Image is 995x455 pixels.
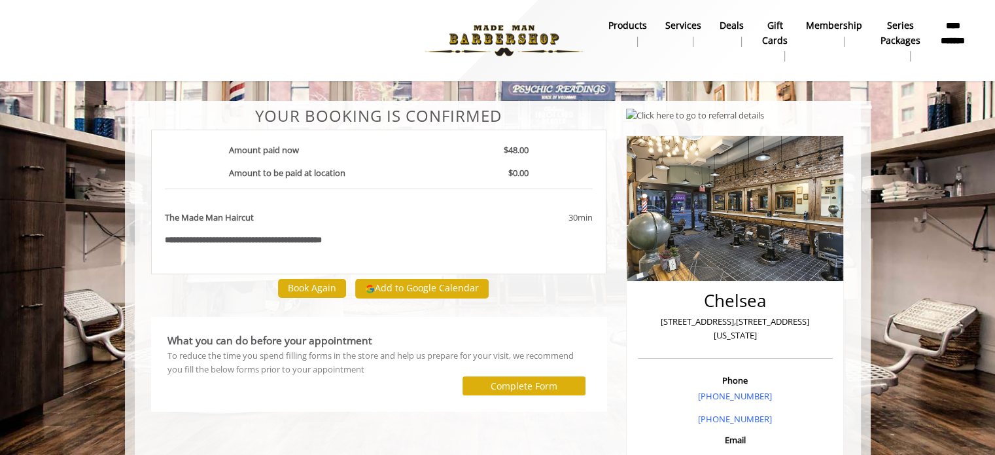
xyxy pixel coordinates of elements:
b: products [608,18,647,33]
b: Deals [720,18,744,33]
a: ServicesServices [656,16,710,50]
b: Services [665,18,701,33]
label: Complete Form [491,381,557,391]
button: Complete Form [463,376,585,395]
b: Amount paid now [229,144,299,156]
div: To reduce the time you spend filling forms in the store and help us prepare for your visit, we re... [167,349,591,376]
button: Book Again [278,279,346,298]
b: What you can do before your appointment [167,333,372,348]
b: gift cards [762,18,788,48]
img: Made Man Barbershop logo [414,5,594,77]
center: Your Booking is confirmed [151,107,607,124]
div: 30min [463,211,593,225]
b: Amount to be paid at location [229,167,345,179]
a: [PHONE_NUMBER] [698,390,772,402]
a: Gift cardsgift cards [753,16,797,65]
b: $48.00 [504,144,529,156]
a: Series packagesSeries packages [871,16,930,65]
h3: Email [641,435,829,445]
p: [STREET_ADDRESS],[STREET_ADDRESS][US_STATE] [641,315,829,342]
b: Membership [806,18,862,33]
a: [PHONE_NUMBER] [698,413,772,425]
a: MembershipMembership [797,16,871,50]
b: Series packages [881,18,920,48]
a: Productsproducts [599,16,656,50]
h3: Phone [641,376,829,385]
img: Click here to go to referral details [626,109,764,122]
h2: Chelsea [641,291,829,310]
b: The Made Man Haircut [165,211,254,225]
a: DealsDeals [710,16,753,50]
b: $0.00 [508,167,529,179]
button: Add to Google Calendar [355,279,489,299]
